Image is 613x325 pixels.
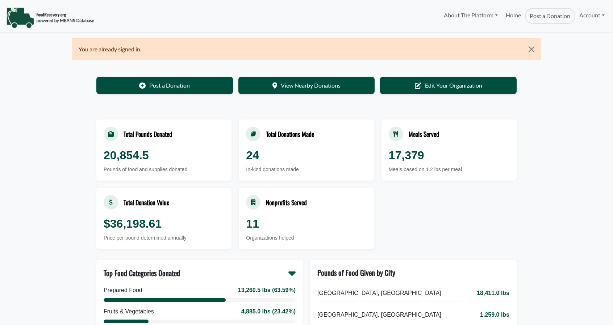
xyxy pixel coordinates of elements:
[480,311,509,319] span: 1,259.0 lbs
[502,8,525,24] a: Home
[96,77,233,94] a: Post a Donation
[477,289,509,297] span: 18,411.0 lbs
[246,147,367,164] div: 24
[522,38,541,60] button: Close
[246,166,367,173] div: In-kind donations made
[246,215,367,232] div: 11
[104,166,224,173] div: Pounds of food and supplies donated
[104,267,180,278] div: Top Food Categories Donated
[389,166,509,173] div: Meals based on 1.2 lbs per meal
[72,38,541,60] div: You are already signed in.
[389,147,509,164] div: 17,379
[317,289,441,297] span: [GEOGRAPHIC_DATA], [GEOGRAPHIC_DATA]
[238,286,296,295] div: 13,260.5 lbs (63.59%)
[246,234,367,242] div: Organizations helped
[266,198,307,207] div: Nonprofits Served
[409,129,439,139] div: Meals Served
[104,234,224,242] div: Price per pound determined annually
[380,77,517,94] a: Edit Your Organization
[124,129,172,139] div: Total Pounds Donated
[104,307,154,316] div: Fruits & Vegetables
[266,129,314,139] div: Total Donations Made
[124,198,169,207] div: Total Donation Value
[317,311,441,319] span: [GEOGRAPHIC_DATA], [GEOGRAPHIC_DATA]
[104,286,142,295] div: Prepared Food
[241,307,296,316] div: 4,885.0 lbs (23.42%)
[238,77,375,94] a: View Nearby Donations
[525,8,575,24] a: Post a Donation
[317,267,395,278] div: Pounds of Food Given by City
[575,8,609,22] a: Account
[439,8,501,22] a: About The Platform
[104,215,224,232] div: $36,198.61
[104,147,224,164] div: 20,854.5
[6,7,94,29] img: NavigationLogo_FoodRecovery-91c16205cd0af1ed486a0f1a7774a6544ea792ac00100771e7dd3ec7c0e58e41.png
